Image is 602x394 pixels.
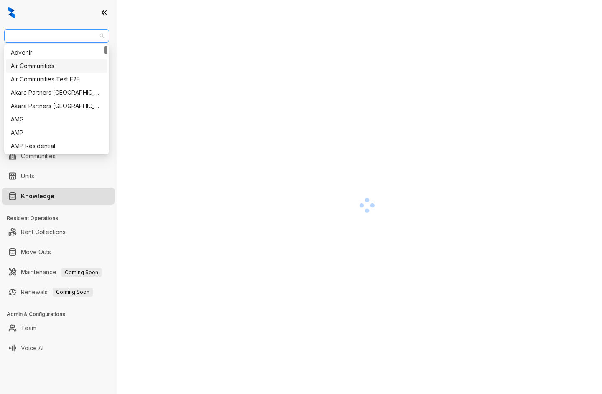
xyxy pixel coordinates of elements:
[21,340,43,356] a: Voice AI
[2,224,115,240] li: Rent Collections
[2,148,115,164] li: Communities
[2,244,115,260] li: Move Outs
[6,86,107,99] div: Akara Partners Nashville
[21,244,51,260] a: Move Outs
[11,101,102,111] div: Akara Partners [GEOGRAPHIC_DATA]
[2,92,115,109] li: Leasing
[2,112,115,129] li: Collections
[7,311,117,318] h3: Admin & Configurations
[11,141,102,151] div: AMP Residential
[2,340,115,356] li: Voice AI
[11,128,102,137] div: AMP
[21,284,93,301] a: RenewalsComing Soon
[21,148,56,164] a: Communities
[6,73,107,86] div: Air Communities Test E2E
[53,288,93,297] span: Coming Soon
[7,215,117,222] h3: Resident Operations
[6,99,107,113] div: Akara Partners Phoenix
[2,284,115,301] li: Renewals
[2,56,115,73] li: Leads
[11,48,102,57] div: Advenir
[2,264,115,280] li: Maintenance
[6,113,107,126] div: AMG
[11,88,102,97] div: Akara Partners [GEOGRAPHIC_DATA]
[21,320,36,336] a: Team
[2,320,115,336] li: Team
[21,168,34,184] a: Units
[11,115,102,124] div: AMG
[11,75,102,84] div: Air Communities Test E2E
[11,61,102,71] div: Air Communities
[6,126,107,139] div: AMP
[6,59,107,73] div: Air Communities
[21,224,66,240] a: Rent Collections
[6,139,107,153] div: AMP Residential
[6,46,107,59] div: Advenir
[2,168,115,184] li: Units
[2,188,115,205] li: Knowledge
[61,268,102,277] span: Coming Soon
[8,7,15,18] img: logo
[21,188,54,205] a: Knowledge
[9,30,104,42] span: Fairfield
